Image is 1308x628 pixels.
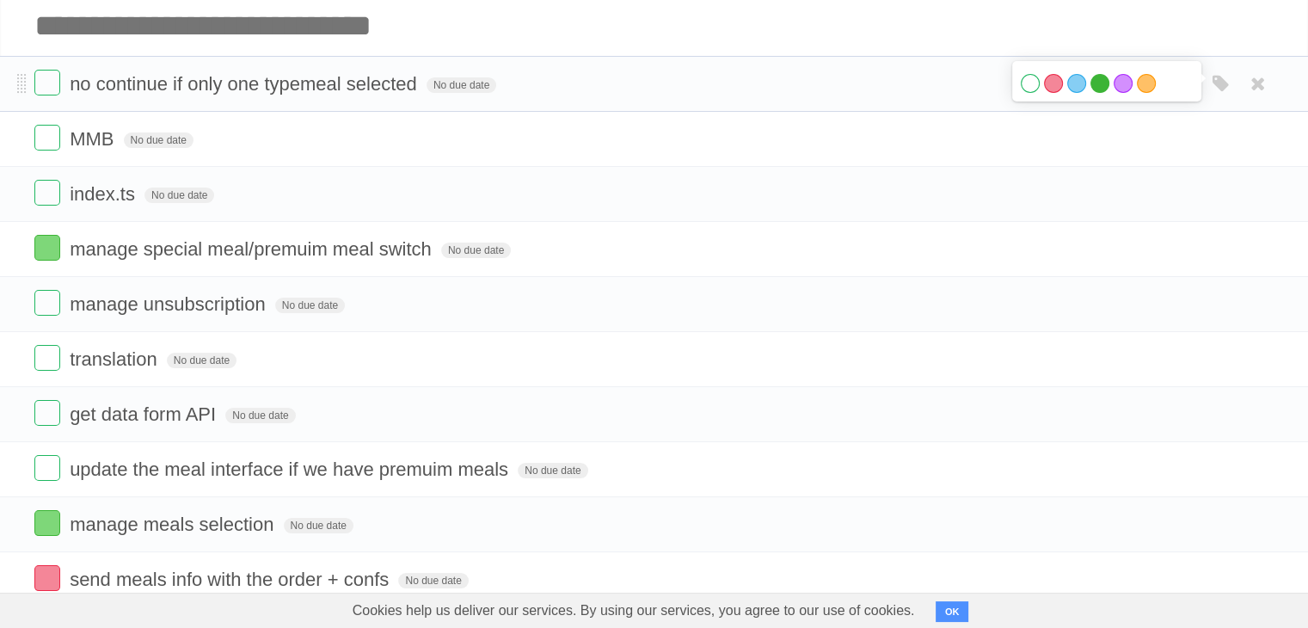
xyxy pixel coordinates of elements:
label: Done [34,70,60,95]
label: Orange [1137,74,1156,93]
span: update the meal interface if we have premuim meals [70,459,513,480]
span: No due date [441,243,511,258]
label: Blue [1067,74,1086,93]
label: Done [34,180,60,206]
span: No due date [144,188,214,203]
label: Red [1044,74,1063,93]
span: No due date [124,132,193,148]
span: No due date [518,463,587,478]
label: Done [34,290,60,316]
span: send meals info with the order + confs [70,569,393,590]
span: Cookies help us deliver our services. By using our services, you agree to our use of cookies. [335,594,932,628]
span: MMB [70,128,118,150]
button: OK [936,601,969,622]
span: No due date [167,353,236,368]
span: get data form API [70,403,220,425]
span: No due date [284,518,353,533]
label: Done [34,510,60,536]
label: Green [1090,74,1109,93]
span: index.ts [70,183,139,205]
label: Done [34,455,60,481]
span: no continue if only one typemeal selected [70,73,421,95]
span: No due date [275,298,345,313]
label: Done [34,400,60,426]
label: Purple [1114,74,1133,93]
span: No due date [427,77,496,93]
label: Done [34,235,60,261]
span: No due date [225,408,295,423]
span: manage meals selection [70,514,278,535]
label: Done [34,125,60,151]
span: manage special meal/premuim meal switch [70,238,436,260]
span: No due date [398,573,468,588]
span: translation [70,348,162,370]
label: White [1021,74,1040,93]
label: Done [34,565,60,591]
label: Done [34,345,60,371]
span: manage unsubscription [70,293,269,315]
